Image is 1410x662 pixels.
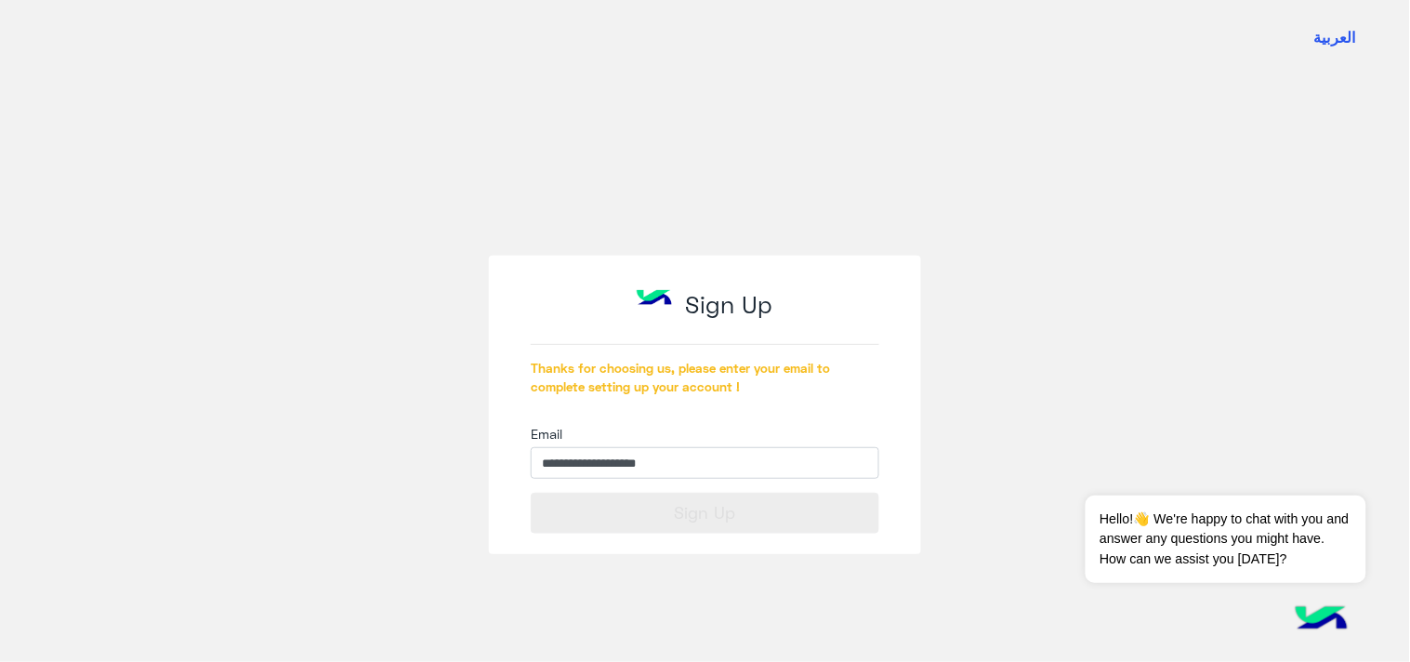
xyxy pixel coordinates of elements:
[1086,496,1365,583] span: Hello!👋 We're happy to chat with you and answer any questions you might have. How can we assist y...
[531,359,879,397] p: Thanks for choosing us, please enter your email to complete setting up your account !
[531,424,879,444] label: Email
[1303,14,1368,60] a: Switch language
[637,277,672,321] img: Widebot Logo
[1289,588,1354,653] img: hulul-logo.png
[531,493,879,534] button: Sign Up
[1314,26,1357,49] button: العربية
[686,287,773,323] p: Sign Up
